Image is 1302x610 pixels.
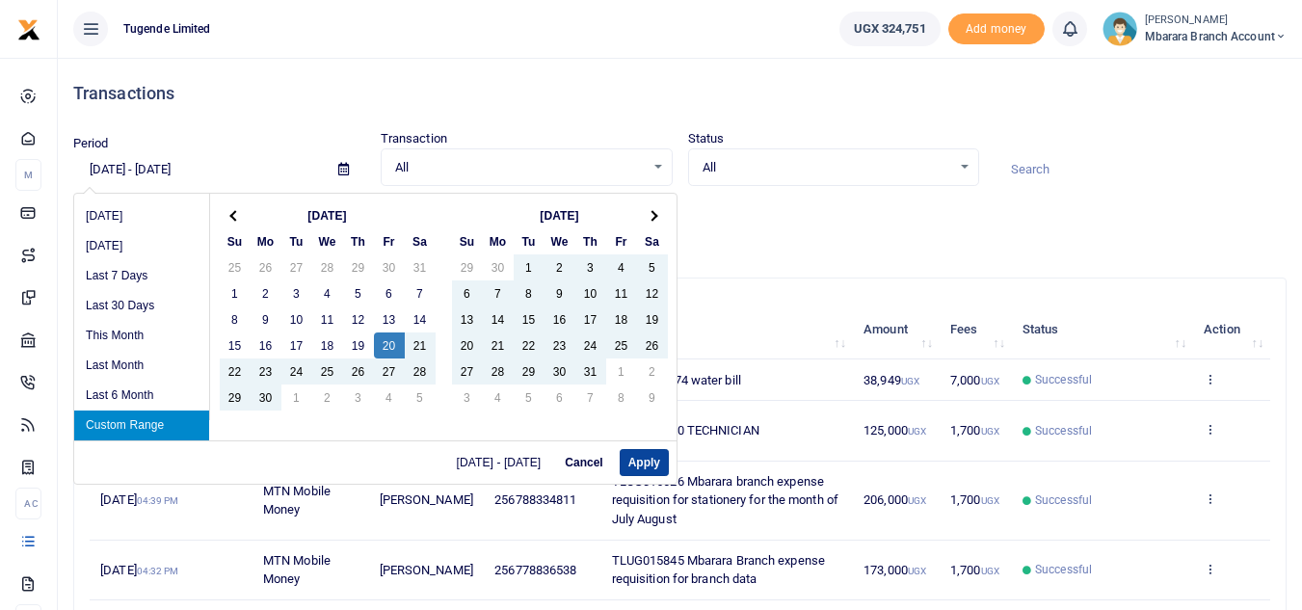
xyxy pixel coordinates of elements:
[281,254,312,280] td: 27
[864,373,919,387] span: 38,949
[514,254,545,280] td: 1
[17,21,40,36] a: logo-small logo-large logo-large
[575,332,606,358] td: 24
[514,280,545,306] td: 8
[839,12,941,46] a: UGX 324,751
[1012,300,1193,359] th: Status: activate to sort column ascending
[343,332,374,358] td: 19
[17,18,40,41] img: logo-small
[620,449,669,476] button: Apply
[637,228,668,254] th: Sa
[1145,13,1287,29] small: [PERSON_NAME]
[312,385,343,411] td: 2
[137,495,179,506] small: 04:39 PM
[251,228,281,254] th: Mo
[864,423,926,438] span: 125,000
[74,291,209,321] li: Last 30 Days
[100,563,178,577] span: [DATE]
[575,228,606,254] th: Th
[374,306,405,332] td: 13
[637,306,668,332] td: 19
[395,158,645,177] span: All
[981,566,999,576] small: UGX
[494,492,576,507] span: 256788334811
[405,358,436,385] td: 28
[405,280,436,306] td: 7
[457,457,549,468] span: [DATE] - [DATE]
[251,358,281,385] td: 23
[15,488,41,519] li: Ac
[405,306,436,332] td: 14
[832,12,948,46] li: Wallet ballance
[405,228,436,254] th: Sa
[74,231,209,261] li: [DATE]
[312,254,343,280] td: 28
[251,385,281,411] td: 30
[483,358,514,385] td: 28
[545,306,575,332] td: 16
[556,449,611,476] button: Cancel
[1035,371,1092,388] span: Successful
[343,280,374,306] td: 5
[452,280,483,306] td: 6
[612,474,838,526] span: TLUG015626 Mbarara branch expense requisition for stationery for the month of July August
[908,495,926,506] small: UGX
[545,358,575,385] td: 30
[74,321,209,351] li: This Month
[606,280,637,306] td: 11
[312,306,343,332] td: 11
[981,426,999,437] small: UGX
[74,381,209,411] li: Last 6 Month
[688,129,725,148] label: Status
[405,332,436,358] td: 21
[606,358,637,385] td: 1
[220,306,251,332] td: 8
[405,385,436,411] td: 5
[343,254,374,280] td: 29
[312,332,343,358] td: 18
[312,280,343,306] td: 4
[374,280,405,306] td: 6
[545,385,575,411] td: 6
[1035,422,1092,439] span: Successful
[575,254,606,280] td: 3
[950,423,999,438] span: 1,700
[343,228,374,254] th: Th
[575,358,606,385] td: 31
[343,306,374,332] td: 12
[995,153,1287,186] input: Search
[251,254,281,280] td: 26
[637,332,668,358] td: 26
[452,254,483,280] td: 29
[405,254,436,280] td: 31
[483,280,514,306] td: 7
[15,159,41,191] li: M
[452,358,483,385] td: 27
[854,19,926,39] span: UGX 324,751
[1103,12,1287,46] a: profile-user [PERSON_NAME] Mbarara Branch account
[612,553,825,587] span: TLUG015845 Mbarara Branch expense requisition for branch data
[948,13,1045,45] span: Add money
[374,332,405,358] td: 20
[637,254,668,280] td: 5
[312,358,343,385] td: 25
[374,254,405,280] td: 30
[950,492,999,507] span: 1,700
[452,306,483,332] td: 13
[575,280,606,306] td: 10
[494,563,576,577] span: 256778836538
[281,332,312,358] td: 17
[981,376,999,386] small: UGX
[281,358,312,385] td: 24
[545,254,575,280] td: 2
[545,332,575,358] td: 23
[312,228,343,254] th: We
[73,153,323,186] input: select period
[74,201,209,231] li: [DATE]
[116,20,219,38] span: Tugende Limited
[575,306,606,332] td: 17
[940,300,1012,359] th: Fees: activate to sort column ascending
[606,332,637,358] td: 25
[514,306,545,332] td: 15
[374,385,405,411] td: 4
